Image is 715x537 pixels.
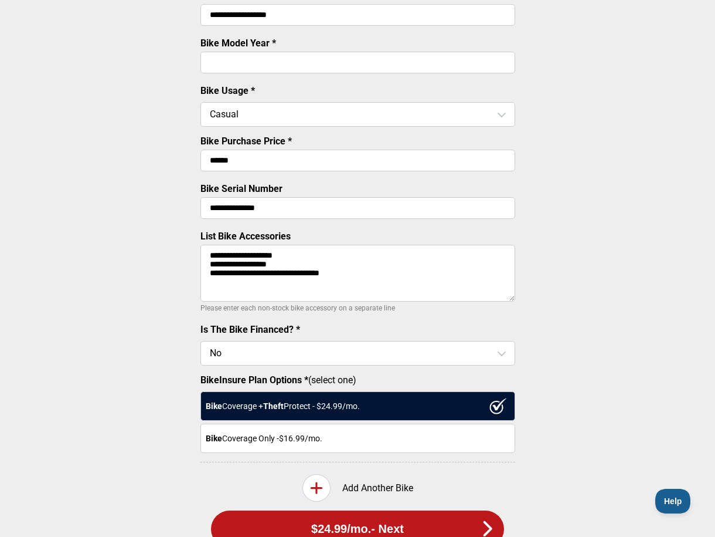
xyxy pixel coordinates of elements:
div: Coverage Only - $16.99 /mo. [200,424,515,453]
p: Please enter each non-stock bike accessory on a separate line [200,301,515,315]
label: Bike Usage * [200,85,255,96]
div: Coverage + Protect - $ 24.99 /mo. [200,391,515,421]
img: ux1sgP1Haf775SAghJI38DyDlYP+32lKFAAAAAElFTkSuQmCC [489,398,507,414]
iframe: Toggle Customer Support [655,489,692,514]
label: Is The Bike Financed? * [200,324,300,335]
label: (select one) [200,374,515,386]
strong: Bike [206,434,222,443]
label: List Bike Accessories [200,231,291,242]
strong: Bike [206,401,222,411]
label: Bike Purchase Price * [200,136,292,147]
strong: BikeInsure Plan Options * [200,374,308,386]
label: Bike Serial Number [200,183,282,194]
div: Add Another Bike [200,474,515,502]
label: Bike Model Year * [200,38,276,49]
span: /mo. [347,522,371,536]
strong: Theft [263,401,284,411]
